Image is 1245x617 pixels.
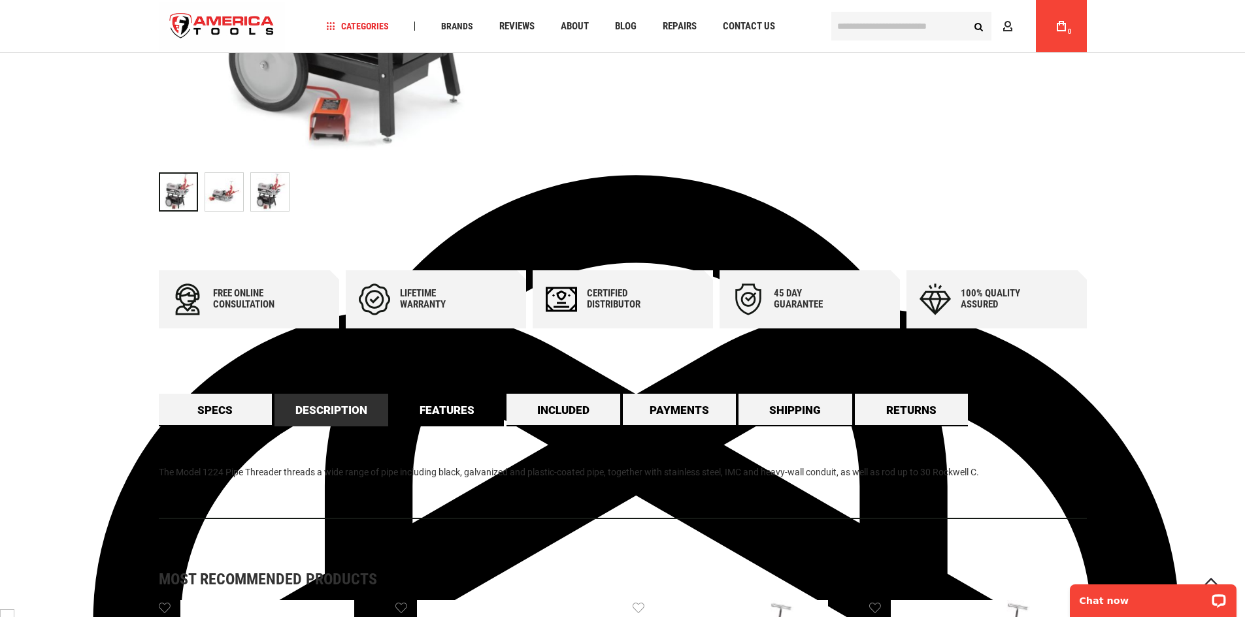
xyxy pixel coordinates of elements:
span: Reviews [499,22,535,31]
strong: Most Recommended Products [159,571,1041,587]
span: Brands [441,22,473,31]
a: Contact Us [717,18,781,35]
a: Description [274,394,388,426]
div: Free online consultation [213,288,291,310]
a: Brands [435,18,479,35]
a: Returns [855,394,969,426]
span: 0 [1068,28,1072,35]
a: Features [391,394,505,426]
a: Specs [159,394,273,426]
iframe: LiveChat chat widget [1061,576,1245,617]
div: 45 day Guarantee [774,288,852,310]
span: Contact Us [723,22,775,31]
div: Certified Distributor [587,288,665,310]
div: RIDGID 26097 1/4" - 4" NPT HAMMER CHUCK MACHINE [250,166,290,218]
a: Repairs [657,18,703,35]
a: store logo [159,2,286,51]
img: RIDGID 26097 1/4" - 4" NPT HAMMER CHUCK MACHINE [205,173,243,211]
button: Search [967,14,991,39]
span: Repairs [663,22,697,31]
a: Categories [320,18,395,35]
img: RIDGID 26097 1/4" - 4" NPT HAMMER CHUCK MACHINE [251,173,289,211]
div: The Model 1224 Pipe Threader threads a wide range of pipe including black, galvanized and plastic... [159,426,1087,519]
div: RIDGID 26097 1/4" - 4" NPT HAMMER CHUCK MACHINE [205,166,250,218]
a: About [555,18,595,35]
a: Included [506,394,620,426]
div: 100% quality assured [961,288,1039,310]
span: Blog [615,22,637,31]
img: America Tools [159,2,286,51]
span: About [561,22,589,31]
a: Payments [623,394,737,426]
a: Blog [609,18,642,35]
span: Categories [326,22,389,31]
a: Shipping [739,394,852,426]
div: RIDGID 26097 1/4" - 4" NPT HAMMER CHUCK MACHINE [159,166,205,218]
a: Reviews [493,18,540,35]
div: Lifetime warranty [400,288,478,310]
